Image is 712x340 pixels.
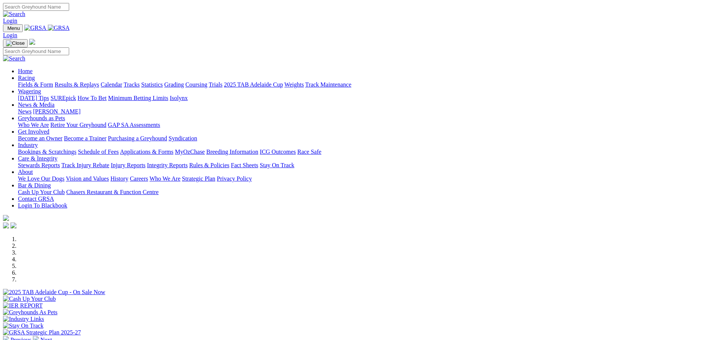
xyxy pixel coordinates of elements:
a: GAP SA Assessments [108,122,160,128]
a: Track Maintenance [305,81,351,88]
input: Search [3,47,69,55]
div: Racing [18,81,709,88]
div: Greyhounds as Pets [18,122,709,128]
a: Stewards Reports [18,162,60,168]
input: Search [3,3,69,11]
a: Results & Replays [55,81,99,88]
a: SUREpick [50,95,76,101]
a: We Love Our Dogs [18,175,64,182]
a: Contact GRSA [18,196,54,202]
a: How To Bet [78,95,107,101]
img: logo-grsa-white.png [3,215,9,221]
div: News & Media [18,108,709,115]
a: Industry [18,142,38,148]
a: Get Involved [18,128,49,135]
a: Fact Sheets [231,162,258,168]
a: Calendar [101,81,122,88]
button: Toggle navigation [3,39,28,47]
img: 2025 TAB Adelaide Cup - On Sale Now [3,289,105,296]
div: Wagering [18,95,709,102]
button: Toggle navigation [3,24,23,32]
a: Who We Are [18,122,49,128]
a: Minimum Betting Limits [108,95,168,101]
a: News & Media [18,102,55,108]
a: MyOzChase [175,149,205,155]
a: Weights [284,81,304,88]
img: facebook.svg [3,222,9,228]
a: Wagering [18,88,41,94]
div: Industry [18,149,709,155]
span: Menu [7,25,20,31]
a: [DATE] Tips [18,95,49,101]
a: Grading [164,81,184,88]
img: logo-grsa-white.png [29,39,35,45]
img: Search [3,11,25,18]
img: GRSA Strategic Plan 2025-27 [3,329,81,336]
a: Home [18,68,33,74]
a: History [110,175,128,182]
div: Care & Integrity [18,162,709,169]
a: Purchasing a Greyhound [108,135,167,141]
a: Privacy Policy [217,175,252,182]
img: Industry Links [3,316,44,322]
a: Bookings & Scratchings [18,149,76,155]
div: Bar & Dining [18,189,709,196]
img: Cash Up Your Club [3,296,56,302]
a: Trials [209,81,222,88]
img: Greyhounds As Pets [3,309,58,316]
a: Greyhounds as Pets [18,115,65,121]
img: GRSA [48,25,70,31]
a: Integrity Reports [147,162,188,168]
div: About [18,175,709,182]
a: News [18,108,31,115]
a: Coursing [185,81,207,88]
a: Applications & Forms [120,149,173,155]
a: Chasers Restaurant & Function Centre [66,189,158,195]
img: Close [6,40,25,46]
img: IER REPORT [3,302,43,309]
a: Become an Owner [18,135,62,141]
div: Get Involved [18,135,709,142]
a: Retire Your Greyhound [50,122,107,128]
a: Track Injury Rebate [61,162,109,168]
a: Syndication [169,135,197,141]
a: Vision and Values [66,175,109,182]
a: Rules & Policies [189,162,229,168]
a: Race Safe [297,149,321,155]
a: Bar & Dining [18,182,51,188]
a: Isolynx [170,95,188,101]
img: GRSA [24,25,46,31]
a: About [18,169,33,175]
img: Stay On Track [3,322,43,329]
a: Fields & Form [18,81,53,88]
a: Cash Up Your Club [18,189,65,195]
a: Stay On Track [260,162,294,168]
a: Login [3,18,17,24]
img: Search [3,55,25,62]
img: twitter.svg [10,222,16,228]
a: Login [3,32,17,38]
a: Breeding Information [206,149,258,155]
a: Care & Integrity [18,155,58,162]
a: [PERSON_NAME] [33,108,80,115]
a: Statistics [141,81,163,88]
a: Who We Are [150,175,181,182]
a: Careers [130,175,148,182]
a: Injury Reports [111,162,145,168]
a: Login To Blackbook [18,202,67,209]
a: ICG Outcomes [260,149,296,155]
a: Become a Trainer [64,135,107,141]
a: Tracks [124,81,140,88]
a: Strategic Plan [182,175,215,182]
a: Racing [18,75,35,81]
a: 2025 TAB Adelaide Cup [224,81,283,88]
a: Schedule of Fees [78,149,118,155]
